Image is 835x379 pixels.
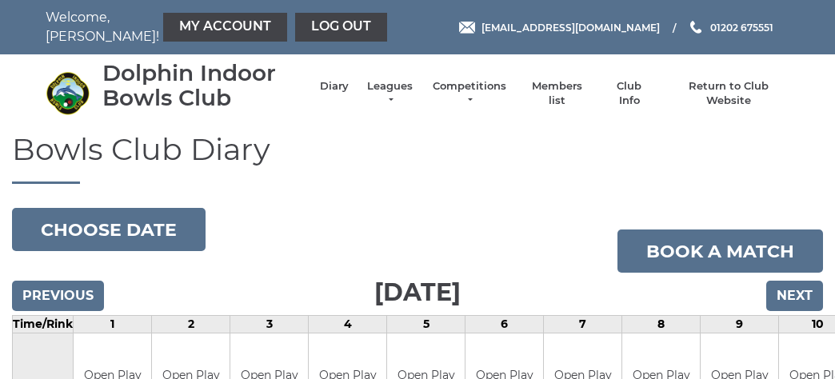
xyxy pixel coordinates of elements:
[102,61,304,110] div: Dolphin Indoor Bowls Club
[766,281,823,311] input: Next
[163,13,287,42] a: My Account
[431,79,508,108] a: Competitions
[309,316,387,333] td: 4
[459,22,475,34] img: Email
[710,21,773,33] span: 01202 675551
[46,71,90,115] img: Dolphin Indoor Bowls Club
[465,316,544,333] td: 6
[295,13,387,42] a: Log out
[617,229,823,273] a: Book a match
[13,316,74,333] td: Time/Rink
[459,20,660,35] a: Email [EMAIL_ADDRESS][DOMAIN_NAME]
[544,316,622,333] td: 7
[481,21,660,33] span: [EMAIL_ADDRESS][DOMAIN_NAME]
[387,316,465,333] td: 5
[12,208,206,251] button: Choose date
[701,316,779,333] td: 9
[12,133,823,185] h1: Bowls Club Diary
[46,8,342,46] nav: Welcome, [PERSON_NAME]!
[690,21,701,34] img: Phone us
[74,316,152,333] td: 1
[12,281,104,311] input: Previous
[365,79,415,108] a: Leagues
[152,316,230,333] td: 2
[688,20,773,35] a: Phone us 01202 675551
[523,79,589,108] a: Members list
[622,316,701,333] td: 8
[669,79,789,108] a: Return to Club Website
[230,316,309,333] td: 3
[606,79,653,108] a: Club Info
[320,79,349,94] a: Diary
